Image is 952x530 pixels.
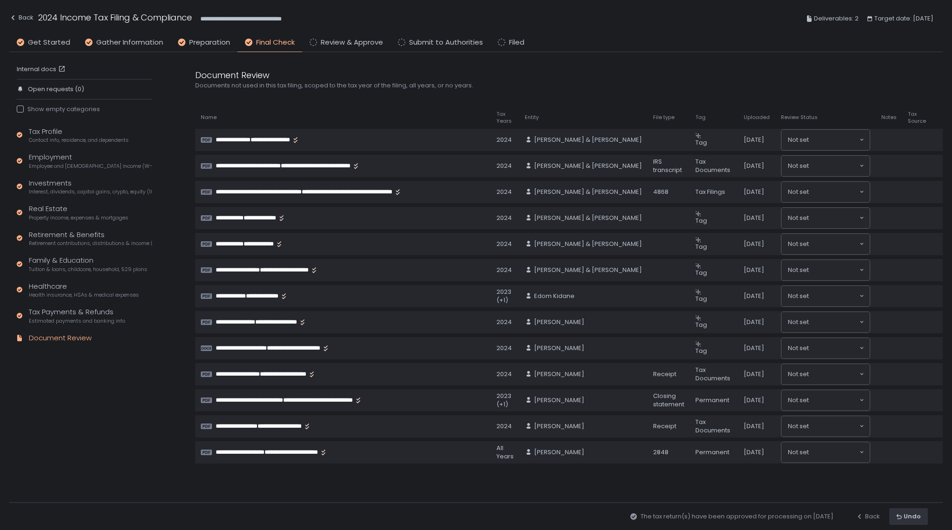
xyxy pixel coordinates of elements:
[788,291,809,301] span: Not set
[781,312,870,332] div: Search for option
[809,344,859,353] input: Search for option
[534,136,642,144] span: [PERSON_NAME] & [PERSON_NAME]
[195,69,641,81] div: Document Review
[29,255,147,273] div: Family & Education
[809,213,859,223] input: Search for option
[814,13,859,24] span: Deliverables: 2
[534,292,575,300] span: Edom Kidane
[17,65,67,73] a: Internal docs
[534,214,642,222] span: [PERSON_NAME] & [PERSON_NAME]
[695,320,707,329] span: Tag
[781,130,870,150] div: Search for option
[695,268,707,277] span: Tag
[29,126,129,144] div: Tax Profile
[534,344,584,352] span: [PERSON_NAME]
[321,37,383,48] span: Review & Approve
[809,448,859,457] input: Search for option
[788,396,809,405] span: Not set
[9,11,33,26] button: Back
[809,396,859,405] input: Search for option
[695,294,707,303] span: Tag
[809,239,859,249] input: Search for option
[896,512,921,521] div: Undo
[744,344,764,352] span: [DATE]
[908,111,926,125] span: Tax Source
[781,416,870,437] div: Search for option
[744,396,764,404] span: [DATE]
[809,161,859,171] input: Search for option
[28,85,84,93] span: Open requests (0)
[256,37,295,48] span: Final Check
[788,448,809,457] span: Not set
[695,138,707,147] span: Tag
[856,512,880,521] div: Back
[744,448,764,457] span: [DATE]
[534,370,584,378] span: [PERSON_NAME]
[29,230,152,247] div: Retirement & Benefits
[809,370,859,379] input: Search for option
[809,187,859,197] input: Search for option
[781,442,870,463] div: Search for option
[781,114,818,121] span: Review Status
[525,114,539,121] span: Entity
[29,163,152,170] span: Employee and [DEMOGRAPHIC_DATA] income (W-2s)
[534,422,584,431] span: [PERSON_NAME]
[889,508,928,525] button: Undo
[744,292,764,300] span: [DATE]
[781,338,870,358] div: Search for option
[788,370,809,379] span: Not set
[653,114,674,121] span: File type
[781,208,870,228] div: Search for option
[509,37,524,48] span: Filed
[29,333,92,344] div: Document Review
[744,240,764,248] span: [DATE]
[744,370,764,378] span: [DATE]
[788,187,809,197] span: Not set
[781,260,870,280] div: Search for option
[534,318,584,326] span: [PERSON_NAME]
[874,13,933,24] span: Target date: [DATE]
[534,448,584,457] span: [PERSON_NAME]
[29,291,139,298] span: Health insurance, HSAs & medical expenses
[781,390,870,411] div: Search for option
[534,240,642,248] span: [PERSON_NAME] & [PERSON_NAME]
[744,422,764,431] span: [DATE]
[788,265,809,275] span: Not set
[534,162,642,170] span: [PERSON_NAME] & [PERSON_NAME]
[29,307,125,325] div: Tax Payments & Refunds
[781,364,870,384] div: Search for option
[788,344,809,353] span: Not set
[781,156,870,176] div: Search for option
[809,265,859,275] input: Search for option
[29,178,152,196] div: Investments
[744,266,764,274] span: [DATE]
[809,291,859,301] input: Search for option
[809,318,859,327] input: Search for option
[496,111,514,125] span: Tax Years
[695,346,707,355] span: Tag
[744,136,764,144] span: [DATE]
[29,204,128,221] div: Real Estate
[534,396,584,404] span: [PERSON_NAME]
[744,318,764,326] span: [DATE]
[781,182,870,202] div: Search for option
[29,137,129,144] span: Contact info, residence, and dependents
[788,239,809,249] span: Not set
[29,281,139,299] div: Healthcare
[744,114,770,121] span: Uploaded
[744,214,764,222] span: [DATE]
[695,216,707,225] span: Tag
[744,188,764,196] span: [DATE]
[788,422,809,431] span: Not set
[788,318,809,327] span: Not set
[9,12,33,23] div: Back
[29,188,152,195] span: Interest, dividends, capital gains, crypto, equity (1099s, K-1s)
[788,213,809,223] span: Not set
[96,37,163,48] span: Gather Information
[809,422,859,431] input: Search for option
[29,266,147,273] span: Tuition & loans, childcare, household, 529 plans
[781,234,870,254] div: Search for option
[28,37,70,48] span: Get Started
[881,114,897,121] span: Notes
[788,135,809,145] span: Not set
